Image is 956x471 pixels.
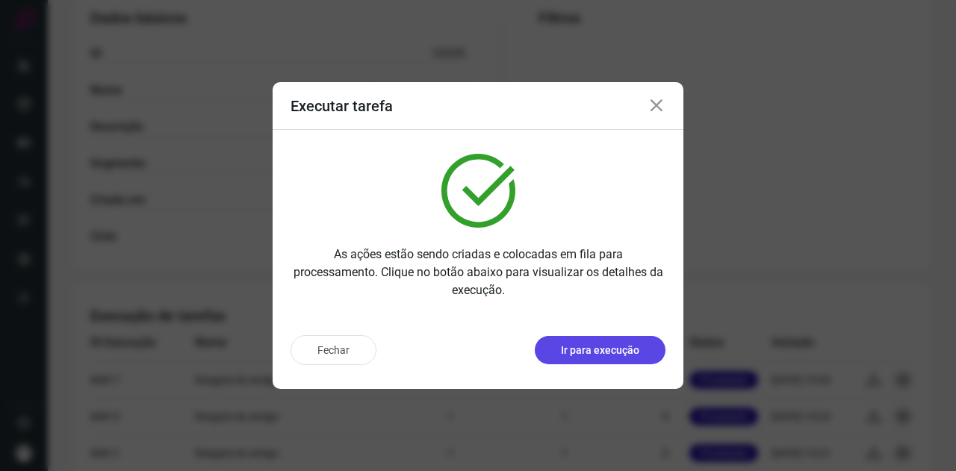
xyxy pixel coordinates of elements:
p: Ir para execução [561,343,639,358]
h3: Executar tarefa [291,97,393,115]
button: Ir para execução [535,336,665,364]
button: Fechar [291,335,376,365]
p: As ações estão sendo criadas e colocadas em fila para processamento. Clique no botão abaixo para ... [291,246,665,299]
img: verified.svg [441,154,515,228]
